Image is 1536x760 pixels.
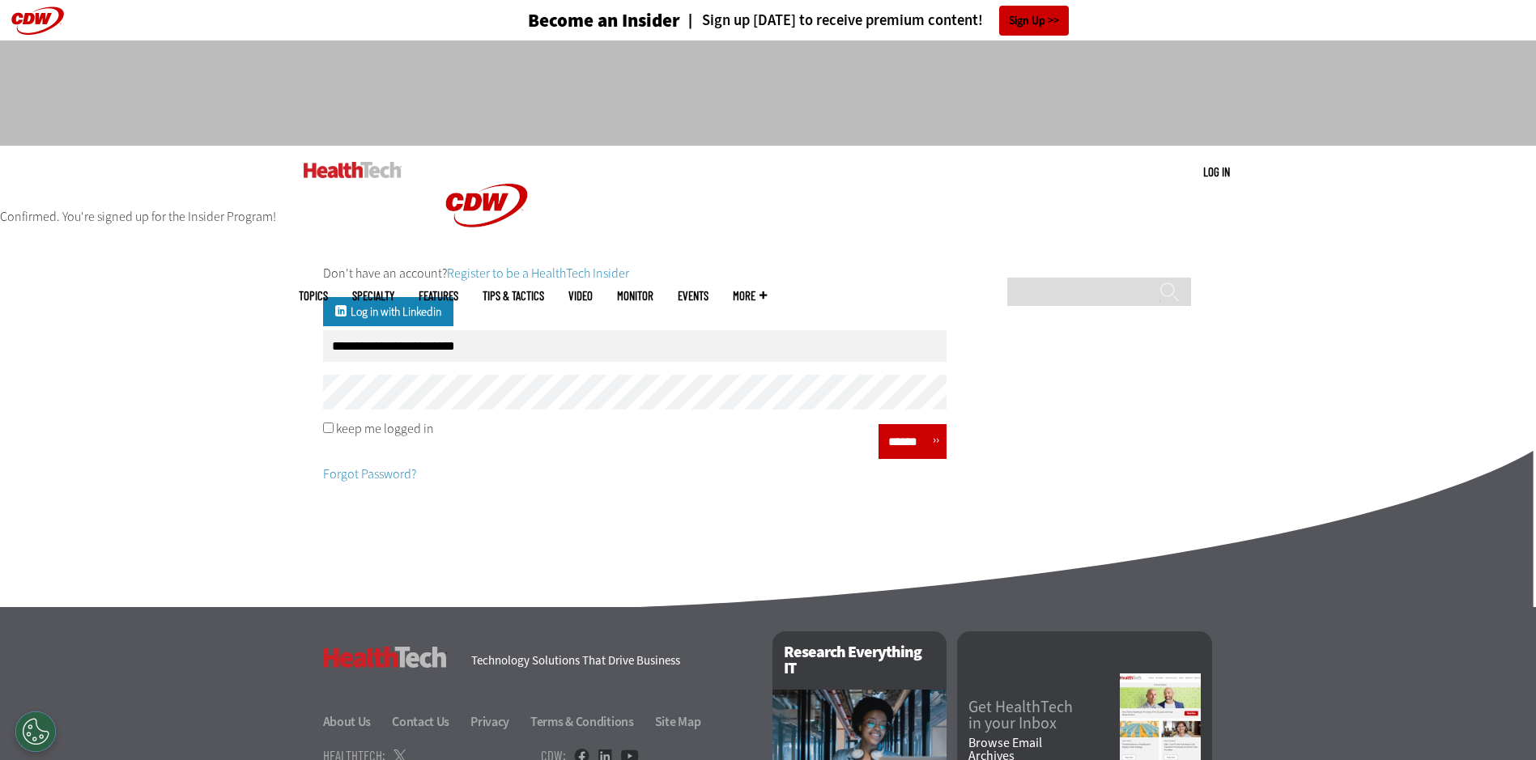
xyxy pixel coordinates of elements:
a: About Us [323,713,390,730]
iframe: advertisement [474,57,1063,129]
img: Home [426,146,547,265]
span: More [733,290,767,302]
a: Privacy [470,713,528,730]
a: Events [678,290,708,302]
a: MonITor [617,290,653,302]
a: Become an Insider [467,11,680,30]
a: Site Map [655,713,701,730]
div: Cookies Settings [15,711,56,752]
h4: Technology Solutions That Drive Business [471,655,752,667]
button: Open Preferences [15,711,56,752]
h3: HealthTech [323,647,447,668]
div: User menu [1203,163,1230,180]
a: Forgot Password? [323,465,416,482]
h3: Become an Insider [528,11,680,30]
a: Contact Us [392,713,468,730]
span: Specialty [352,290,394,302]
a: Log in [1203,164,1230,179]
a: Tips & Tactics [483,290,544,302]
span: Topics [299,290,328,302]
a: Sign up [DATE] to receive premium content! [680,13,983,28]
a: Video [568,290,593,302]
a: Terms & Conditions [530,713,653,730]
a: Get HealthTechin your Inbox [968,699,1120,732]
h2: Research Everything IT [772,631,947,690]
img: Home [304,162,402,178]
a: Features [419,290,458,302]
a: Sign Up [999,6,1069,36]
a: CDW [426,253,547,270]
